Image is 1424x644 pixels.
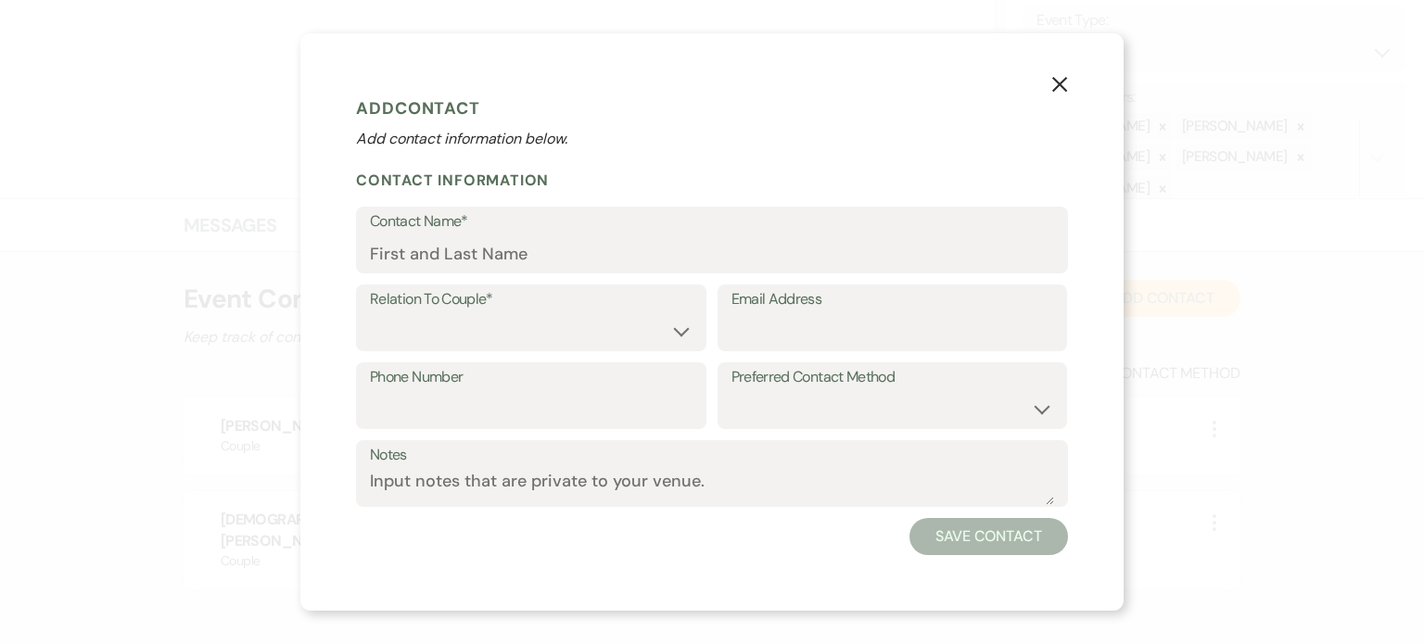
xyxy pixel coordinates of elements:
label: Relation To Couple* [370,286,693,313]
input: First and Last Name [370,235,1054,271]
p: Add contact information below. [356,128,1068,150]
button: Save Contact [909,518,1068,555]
label: Contact Name* [370,208,1054,235]
label: Notes [370,442,1054,469]
h2: Contact Information [356,170,1068,190]
label: Preferred Contact Method [731,364,1054,391]
label: Phone Number [370,364,693,391]
label: Email Address [731,286,1054,313]
h1: Add Contact [356,95,1068,122]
